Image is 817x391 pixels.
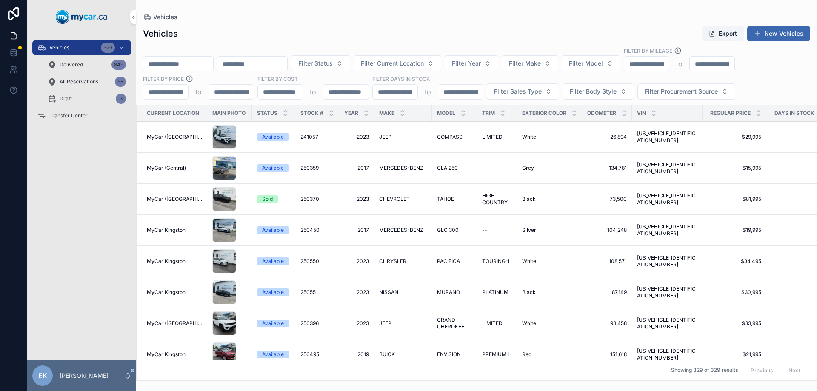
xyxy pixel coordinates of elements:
[379,320,427,327] a: JEEP
[509,59,541,68] span: Filter Make
[482,165,487,171] span: --
[437,134,463,140] span: COMPASS
[143,75,184,83] label: FILTER BY PRICE
[60,61,83,68] span: Delivered
[708,196,761,203] a: $81,995
[637,223,697,237] a: [US_VEHICLE_IDENTIFICATION_NUMBER]
[379,227,427,234] a: MERCEDES-BENZ
[522,110,566,117] span: Exterior Color
[425,87,431,97] p: to
[637,317,697,330] span: [US_VEHICLE_IDENTIFICATION_NUMBER]
[437,165,458,171] span: CLA 250
[300,227,334,234] a: 250450
[562,55,620,71] button: Select Button
[298,59,333,68] span: Filter Status
[379,320,391,327] span: JEEP
[32,40,131,55] a: Vehicles329
[300,134,318,140] span: 241057
[522,165,577,171] a: Grey
[445,55,498,71] button: Select Button
[569,59,603,68] span: Filter Model
[300,351,334,358] a: 250495
[482,110,495,117] span: Trim
[522,196,577,203] a: Black
[262,257,284,265] div: Available
[147,258,186,265] span: MyCar Kingston
[624,47,672,54] label: Filter By Mileage
[147,165,186,171] span: MyCar (Central)
[482,351,509,358] span: PREMIUM I
[56,10,108,24] img: App logo
[32,108,131,123] a: Transfer Center
[522,289,536,296] span: Black
[587,289,627,296] span: 87,149
[379,134,427,140] a: JEEP
[637,348,697,361] a: [US_VEHICLE_IDENTIFICATION_NUMBER]
[43,91,131,106] a: Draft3
[522,351,531,358] span: Red
[708,165,761,171] a: $15,995
[637,285,697,299] a: [US_VEHICLE_IDENTIFICATION_NUMBER]
[637,192,697,206] a: [US_VEHICLE_IDENTIFICATION_NUMBER]
[310,87,316,97] p: to
[300,196,334,203] a: 250370
[262,133,284,141] div: Available
[437,227,459,234] span: GLC 300
[708,258,761,265] a: $34,495
[587,196,627,203] a: 73,500
[257,195,290,203] a: Sold
[708,289,761,296] span: $30,995
[147,320,202,327] a: MyCar ([GEOGRAPHIC_DATA])
[344,320,369,327] a: 2023
[437,289,472,296] a: MURANO
[38,371,47,381] span: EK
[702,26,744,41] button: Export
[147,134,202,140] a: MyCar ([GEOGRAPHIC_DATA])
[522,196,536,203] span: Black
[637,161,697,175] a: [US_VEHICLE_IDENTIFICATION_NUMBER]
[708,227,761,234] span: $19,995
[300,134,334,140] a: 241057
[60,78,98,85] span: All Reservations
[482,227,512,234] a: --
[344,351,369,358] span: 2019
[379,289,427,296] a: NISSAN
[482,192,512,206] a: HIGH COUNTRY
[49,44,69,51] span: Vehicles
[212,110,246,117] span: Main Photo
[379,258,406,265] span: CHRYSLER
[344,258,369,265] span: 2023
[147,110,199,117] span: Current Location
[344,289,369,296] a: 2023
[676,59,683,69] p: to
[708,320,761,327] a: $33,995
[437,351,472,358] a: ENVISION
[437,165,472,171] a: CLA 250
[344,134,369,140] a: 2023
[300,165,319,171] span: 250359
[482,258,512,265] a: TOURING-L
[344,196,369,203] span: 2023
[522,258,577,265] a: White
[437,196,472,203] a: TAHOE
[587,320,627,327] a: 93,458
[437,134,472,140] a: COMPASS
[437,227,472,234] a: GLC 300
[587,134,627,140] a: 26,894
[587,110,616,117] span: Odometer
[379,289,398,296] span: NISSAN
[587,227,627,234] span: 104,248
[379,110,394,117] span: Make
[300,289,318,296] span: 250551
[452,59,481,68] span: Filter Year
[257,257,290,265] a: Available
[437,258,472,265] a: PACIFICA
[300,196,319,203] span: 250370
